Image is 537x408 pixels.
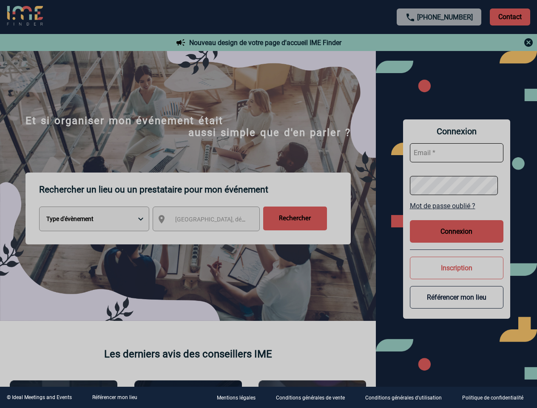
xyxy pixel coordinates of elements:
[276,395,345,401] p: Conditions générales de vente
[365,395,442,401] p: Conditions générales d'utilisation
[210,394,269,402] a: Mentions légales
[358,394,455,402] a: Conditions générales d'utilisation
[269,394,358,402] a: Conditions générales de vente
[92,394,137,400] a: Référencer mon lieu
[7,394,72,400] div: © Ideal Meetings and Events
[455,394,537,402] a: Politique de confidentialité
[462,395,523,401] p: Politique de confidentialité
[217,395,256,401] p: Mentions légales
